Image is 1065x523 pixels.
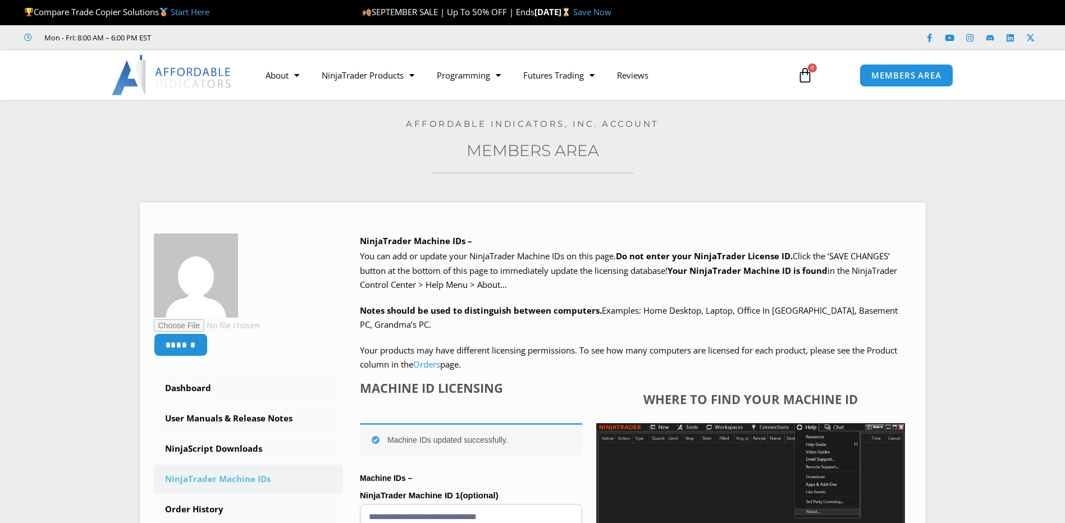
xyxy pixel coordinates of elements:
[467,141,599,160] a: Members Area
[360,487,582,504] label: NinjaTrader Machine ID 1
[413,359,440,370] a: Orders
[362,6,534,17] span: SEPTEMBER SALE | Up To 50% OFF | Ends
[154,233,238,318] img: 32b16adae16850c31d31d1591d649602a09e4fd045e21418d8c2944d93627551
[596,392,905,406] h4: Where to find your Machine ID
[616,250,793,261] b: Do not enter your NinjaTrader License ID.
[171,6,209,17] a: Start Here
[154,434,344,464] a: NinjaScript Downloads
[426,62,512,88] a: Programming
[167,32,335,43] iframe: Customer reviews powered by Trustpilot
[534,6,573,17] strong: [DATE]
[360,305,602,316] strong: Notes should be used to distinguish between computers.
[363,8,371,16] img: 🍂
[668,265,828,276] strong: Your NinjaTrader Machine ID is found
[360,380,582,395] h4: Machine ID Licensing
[871,71,941,80] span: MEMBERS AREA
[360,250,897,290] span: Click the ‘SAVE CHANGES’ button at the bottom of this page to immediately update the licensing da...
[360,423,582,455] div: Machine IDs updated successfully.
[154,374,344,403] a: Dashboard
[159,8,168,16] img: 🥇
[512,62,606,88] a: Futures Trading
[24,6,209,17] span: Compare Trade Copier Solutions
[154,465,344,494] a: NinjaTrader Machine IDs
[573,6,611,17] a: Save Now
[254,62,310,88] a: About
[310,62,426,88] a: NinjaTrader Products
[562,8,570,16] img: ⌛
[780,59,830,91] a: 0
[360,235,472,246] b: NinjaTrader Machine IDs –
[606,62,660,88] a: Reviews
[360,250,616,261] span: You can add or update your NinjaTrader Machine IDs on this page.
[808,63,817,72] span: 0
[254,62,784,88] nav: Menu
[860,64,953,87] a: MEMBERS AREA
[360,345,897,370] span: Your products may have different licensing permissions. To see how many computers are licensed fo...
[42,31,151,44] span: Mon - Fri: 8:00 AM – 6:00 PM EST
[112,55,232,95] img: LogoAI | Affordable Indicators – NinjaTrader
[460,490,498,500] span: (optional)
[154,404,344,433] a: User Manuals & Release Notes
[360,474,412,483] strong: Machine IDs –
[360,305,898,331] span: Examples: Home Desktop, Laptop, Office In [GEOGRAPHIC_DATA], Basement PC, Grandma’s PC.
[406,118,659,129] a: Affordable Indicators, Inc. Account
[25,8,33,16] img: 🏆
